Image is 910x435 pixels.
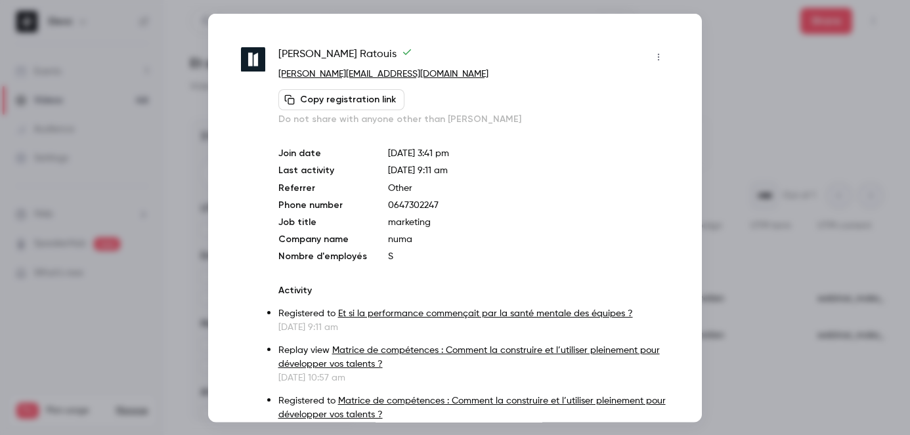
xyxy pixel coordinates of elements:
[388,146,669,159] p: [DATE] 3:41 pm
[388,249,669,262] p: S
[278,320,669,333] p: [DATE] 9:11 am
[278,89,404,110] button: Copy registration link
[278,198,367,211] p: Phone number
[388,232,669,245] p: numa
[278,421,669,434] p: [DATE] 10:57 am
[338,308,633,318] a: Et si la performance commençait par la santé mentale des équipes ?
[278,69,488,78] a: [PERSON_NAME][EMAIL_ADDRESS][DOMAIN_NAME]
[388,165,448,175] span: [DATE] 9:11 am
[278,249,367,262] p: Nombre d'employés
[241,47,265,72] img: numa.co
[278,46,412,67] span: [PERSON_NAME] Ratouis
[278,163,367,177] p: Last activity
[278,283,669,297] p: Activity
[278,112,669,125] p: Do not share with anyone other than [PERSON_NAME]
[278,306,669,320] p: Registered to
[278,394,669,421] p: Registered to
[388,181,669,194] p: Other
[278,345,660,368] a: Matrice de compétences : Comment la construire et l’utiliser pleinement pour développer vos talen...
[388,198,669,211] p: 0647302247
[278,232,367,245] p: Company name
[278,215,367,228] p: Job title
[278,396,666,419] a: Matrice de compétences : Comment la construire et l’utiliser pleinement pour développer vos talen...
[278,343,669,371] p: Replay view
[278,146,367,159] p: Join date
[278,181,367,194] p: Referrer
[278,371,669,384] p: [DATE] 10:57 am
[388,215,669,228] p: marketing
